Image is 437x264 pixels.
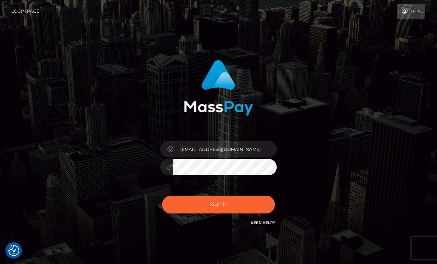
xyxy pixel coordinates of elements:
[251,220,275,225] a: Need Help?
[173,141,277,157] input: Username...
[8,245,19,256] button: Consent Preferences
[397,4,425,19] a: Login
[11,4,39,19] a: Login Page
[162,196,275,213] button: Sign in
[184,60,253,116] img: MassPay Login
[8,245,19,256] img: Revisit consent button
